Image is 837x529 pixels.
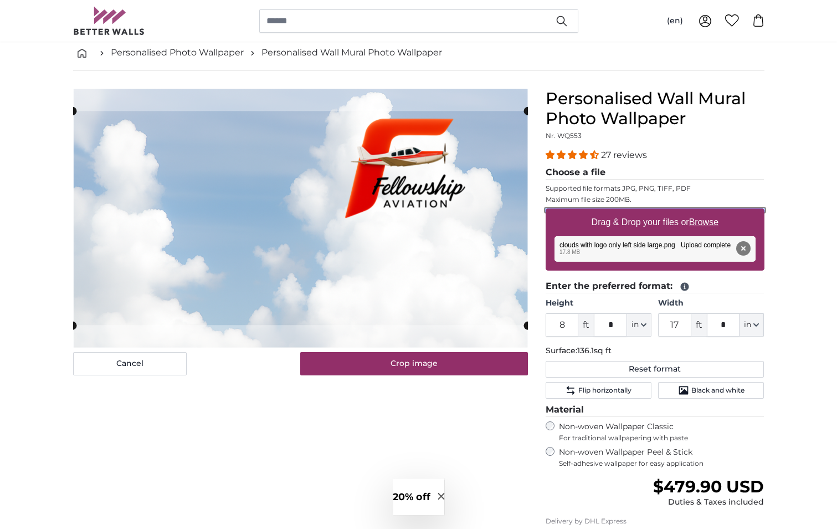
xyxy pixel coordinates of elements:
[73,7,145,35] img: Betterwalls
[653,476,764,497] span: $479.90 USD
[546,403,764,417] legend: Material
[546,361,764,378] button: Reset format
[627,313,651,337] button: in
[658,382,764,399] button: Black and white
[559,421,764,442] label: Non-woven Wallpaper Classic
[658,298,764,309] label: Width
[689,217,718,227] u: Browse
[300,352,528,375] button: Crop image
[601,150,647,160] span: 27 reviews
[546,345,764,357] p: Surface:
[261,46,442,59] a: Personalised Wall Mural Photo Wallpaper
[546,166,764,180] legend: Choose a file
[559,447,764,468] label: Non-woven Wallpaper Peel & Stick
[546,89,764,129] h1: Personalised Wall Mural Photo Wallpaper
[740,313,764,337] button: in
[111,46,244,59] a: Personalised Photo Wallpaper
[587,211,722,233] label: Drag & Drop your files or
[578,313,594,337] span: ft
[578,386,631,395] span: Flip horizontally
[546,298,651,309] label: Height
[658,11,692,31] button: (en)
[546,195,764,204] p: Maximum file size 200MB.
[653,497,764,508] div: Duties & Taxes included
[73,352,187,375] button: Cancel
[546,150,601,160] span: 4.41 stars
[577,345,612,355] span: 136.1sq ft
[744,319,751,330] span: in
[559,434,764,442] span: For traditional wallpapering with paste
[691,313,707,337] span: ft
[691,386,744,395] span: Black and white
[559,459,764,468] span: Self-adhesive wallpaper for easy application
[546,184,764,193] p: Supported file formats JPG, PNG, TIFF, PDF
[546,131,582,140] span: Nr. WQ553
[546,279,764,293] legend: Enter the preferred format:
[73,35,764,71] nav: breadcrumbs
[546,382,651,399] button: Flip horizontally
[546,517,764,526] p: Delivery by DHL Express
[631,319,639,330] span: in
